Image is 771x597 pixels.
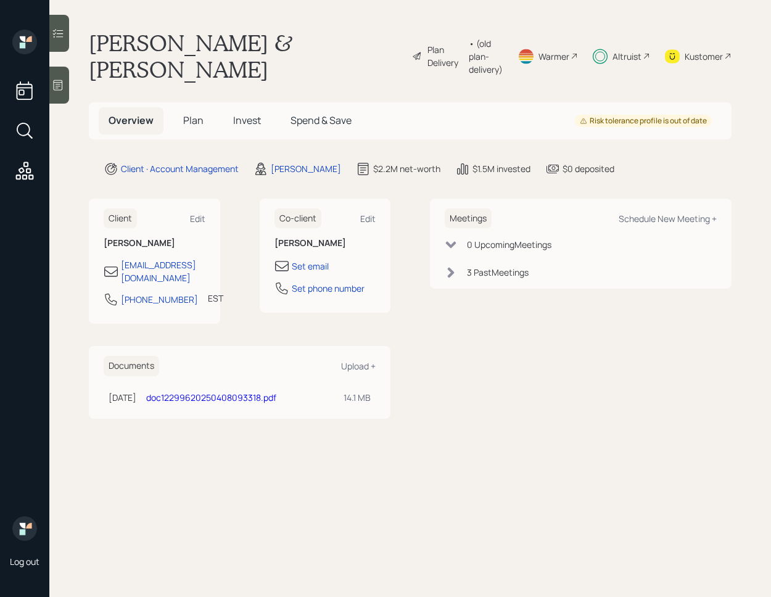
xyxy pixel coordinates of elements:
[427,43,463,69] div: Plan Delivery
[472,162,530,175] div: $1.5M invested
[233,113,261,127] span: Invest
[104,208,137,229] h6: Client
[190,213,205,224] div: Edit
[563,162,614,175] div: $0 deposited
[109,113,154,127] span: Overview
[341,360,376,372] div: Upload +
[292,282,365,295] div: Set phone number
[292,260,329,273] div: Set email
[467,266,529,279] div: 3 Past Meeting s
[271,162,341,175] div: [PERSON_NAME]
[121,293,198,306] div: [PHONE_NUMBER]
[445,208,492,229] h6: Meetings
[467,238,551,251] div: 0 Upcoming Meeting s
[469,37,503,76] div: • (old plan-delivery)
[183,113,204,127] span: Plan
[208,292,223,305] div: EST
[360,213,376,224] div: Edit
[685,50,723,63] div: Kustomer
[10,556,39,567] div: Log out
[12,516,37,541] img: retirable_logo.png
[104,356,159,376] h6: Documents
[89,30,402,83] h1: [PERSON_NAME] & [PERSON_NAME]
[580,116,707,126] div: Risk tolerance profile is out of date
[109,391,136,404] div: [DATE]
[104,238,205,249] h6: [PERSON_NAME]
[121,258,205,284] div: [EMAIL_ADDRESS][DOMAIN_NAME]
[538,50,569,63] div: Warmer
[344,391,371,404] div: 14.1 MB
[274,208,321,229] h6: Co-client
[146,392,276,403] a: doc12299620250408093318.pdf
[274,238,376,249] h6: [PERSON_NAME]
[291,113,352,127] span: Spend & Save
[373,162,440,175] div: $2.2M net-worth
[619,213,717,224] div: Schedule New Meeting +
[121,162,239,175] div: Client · Account Management
[612,50,641,63] div: Altruist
